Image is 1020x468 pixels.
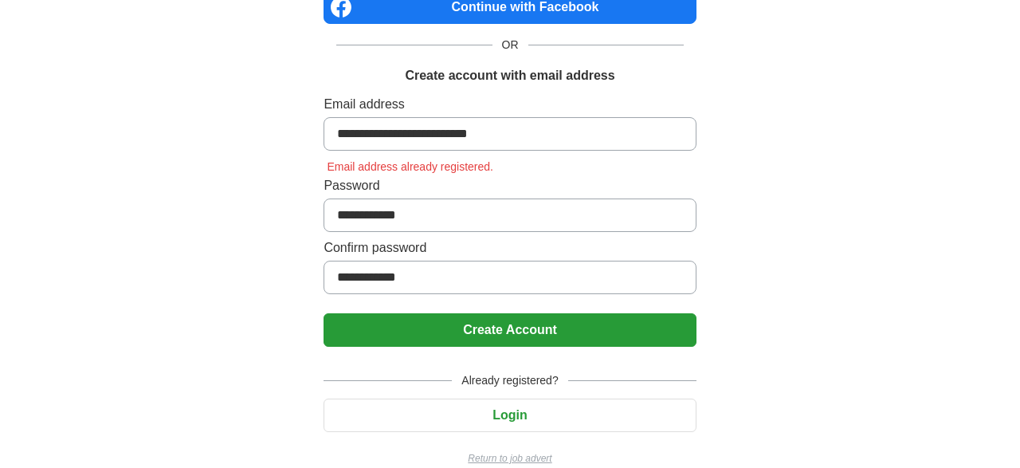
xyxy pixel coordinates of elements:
button: Create Account [324,313,696,347]
button: Login [324,399,696,432]
span: OR [492,37,528,53]
label: Confirm password [324,238,696,258]
label: Password [324,176,696,195]
a: Login [324,408,696,422]
span: Email address already registered. [324,160,496,173]
h1: Create account with email address [405,66,614,85]
span: Already registered? [452,372,567,389]
a: Return to job advert [324,451,696,466]
label: Email address [324,95,696,114]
